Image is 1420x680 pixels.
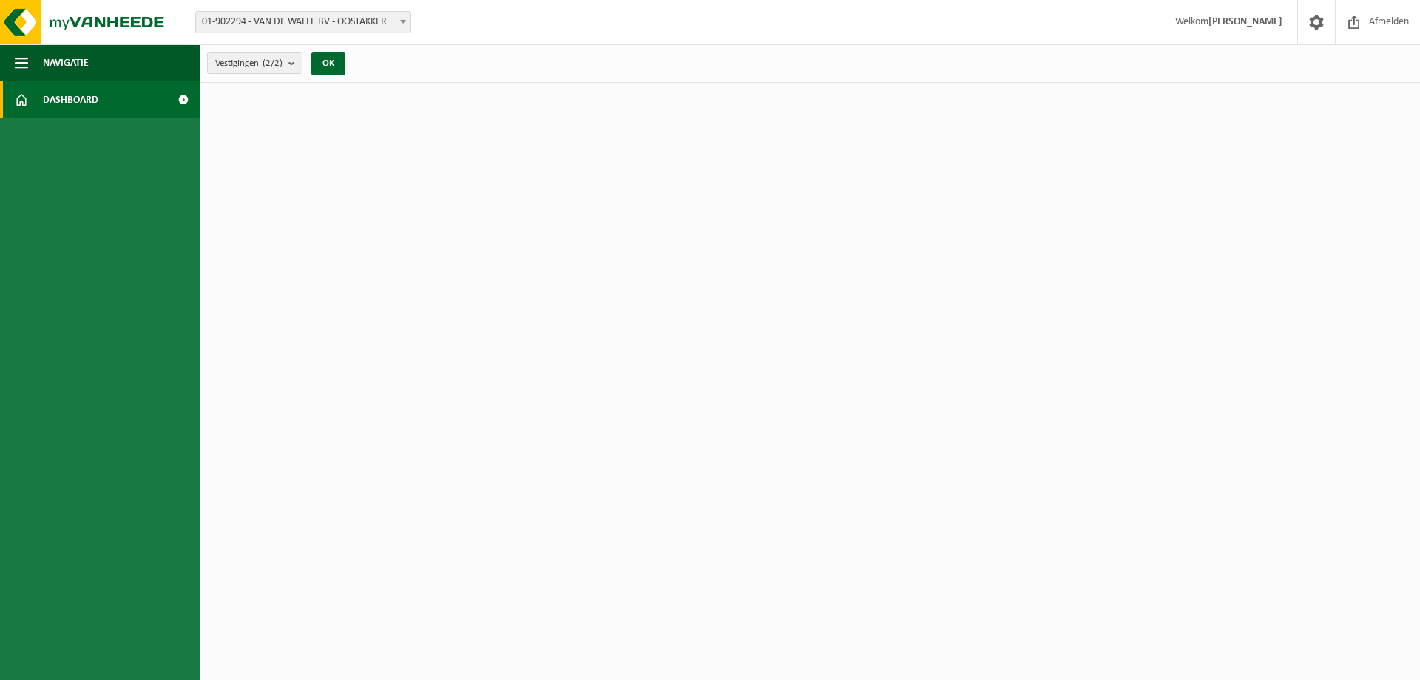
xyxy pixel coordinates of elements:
button: Vestigingen(2/2) [207,52,302,74]
span: Dashboard [43,81,98,118]
span: Vestigingen [215,53,283,75]
span: 01-902294 - VAN DE WALLE BV - OOSTAKKER [196,12,410,33]
span: Navigatie [43,44,89,81]
button: OK [311,52,345,75]
count: (2/2) [263,58,283,68]
strong: [PERSON_NAME] [1208,16,1282,27]
span: 01-902294 - VAN DE WALLE BV - OOSTAKKER [195,11,411,33]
